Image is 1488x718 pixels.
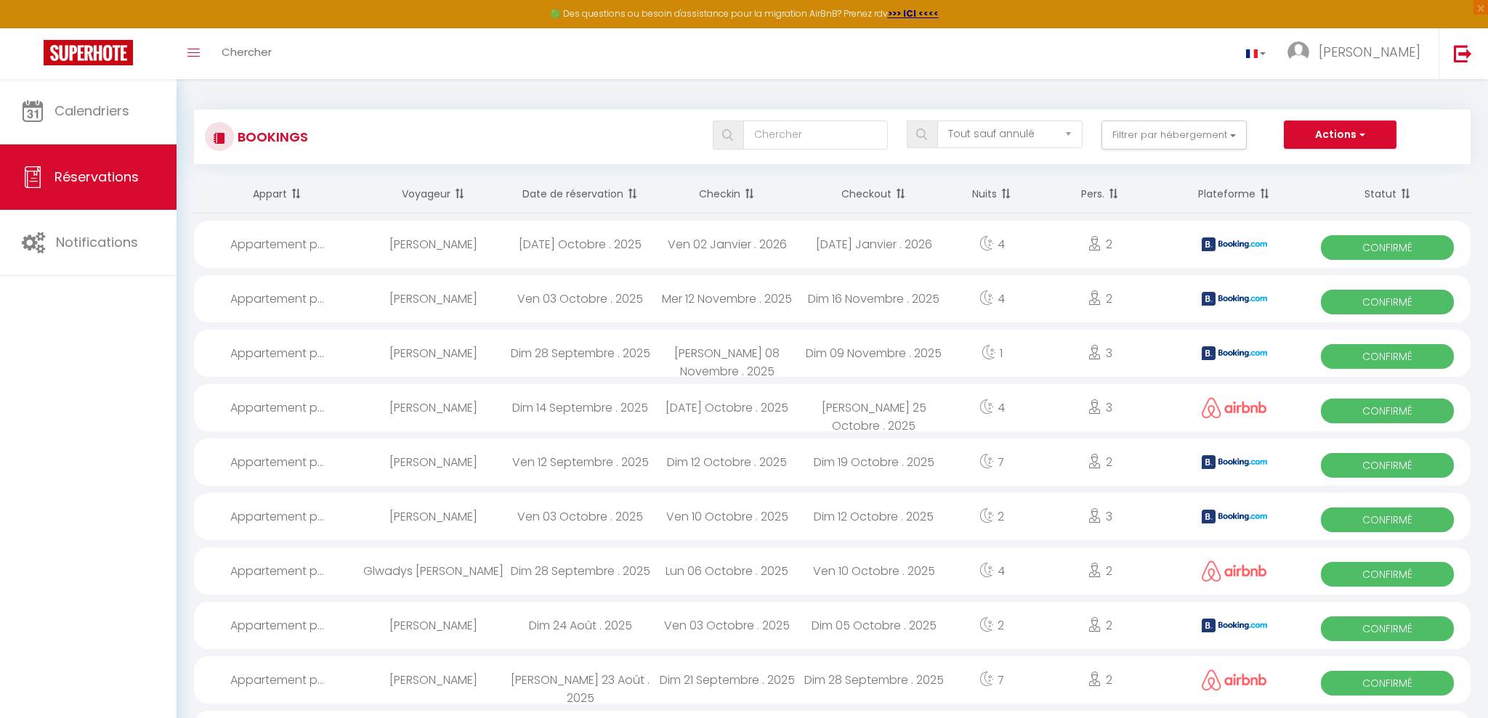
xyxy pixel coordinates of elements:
a: ... [PERSON_NAME] [1277,28,1439,79]
th: Sort by people [1037,175,1165,213]
a: Chercher [211,28,283,79]
span: Notifications [56,233,138,251]
th: Sort by booking date [506,175,653,213]
span: Calendriers [54,102,129,120]
span: Réservations [54,168,139,186]
a: >>> ICI <<<< [888,7,939,20]
img: logout [1454,44,1472,62]
th: Sort by nights [947,175,1037,213]
h3: Bookings [234,121,308,153]
th: Sort by channel [1164,175,1304,213]
button: Actions [1284,121,1396,150]
th: Sort by rentals [194,175,360,213]
th: Sort by status [1305,175,1471,213]
input: Chercher [743,121,889,150]
span: [PERSON_NAME] [1319,43,1420,61]
button: Filtrer par hébergement [1101,121,1247,150]
img: ... [1287,41,1309,63]
span: Chercher [222,44,272,60]
th: Sort by guest [360,175,506,213]
th: Sort by checkin [654,175,801,213]
img: Super Booking [44,40,133,65]
th: Sort by checkout [801,175,947,213]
